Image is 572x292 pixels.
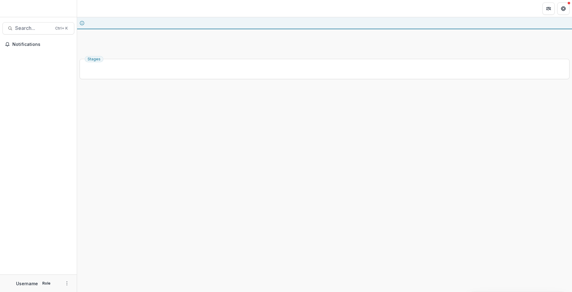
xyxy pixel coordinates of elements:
[54,25,69,32] div: Ctrl + K
[557,2,570,15] button: Get Help
[16,280,38,287] p: Username
[2,39,74,49] button: Notifications
[88,57,101,61] span: Stages
[542,2,555,15] button: Partners
[15,25,51,31] span: Search...
[2,22,74,34] button: Search...
[12,42,72,47] span: Notifications
[40,281,52,286] p: Role
[63,280,71,287] button: More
